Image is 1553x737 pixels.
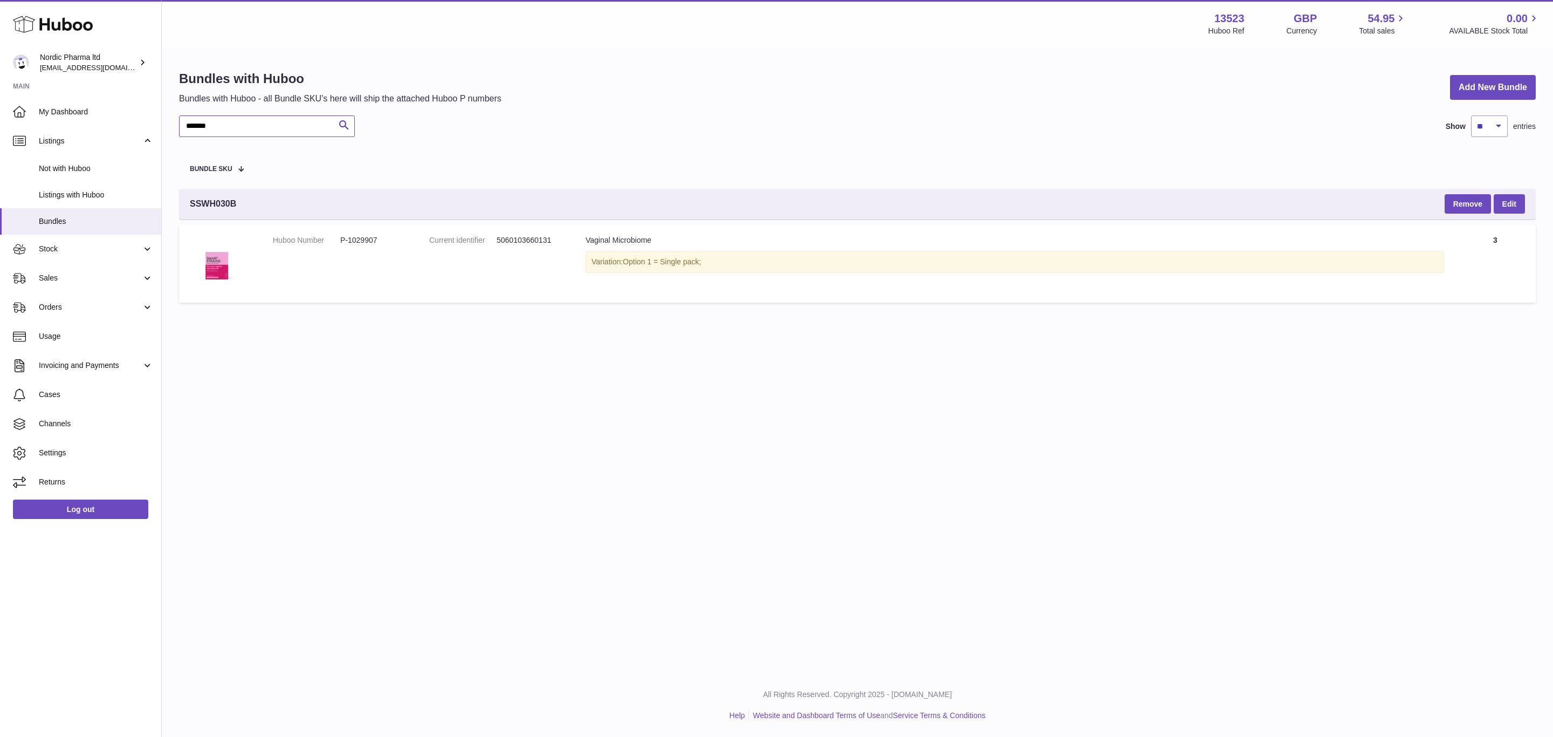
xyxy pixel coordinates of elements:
span: AVAILABLE Stock Total [1449,26,1540,36]
span: [EMAIL_ADDRESS][DOMAIN_NAME] [40,63,159,72]
div: Huboo Ref [1208,26,1245,36]
span: Cases [39,390,153,400]
span: Stock [39,244,142,254]
span: Channels [39,419,153,429]
img: internalAdmin-13523@internal.huboo.com [13,54,29,71]
span: Bundle SKU [190,166,232,173]
span: SSWH030B [190,198,236,210]
p: All Rights Reserved. Copyright 2025 - [DOMAIN_NAME] [170,690,1544,700]
span: Not with Huboo [39,163,153,174]
span: Listings with Huboo [39,190,153,200]
dd: P-1029907 [340,235,408,245]
a: Edit [1494,194,1525,214]
span: My Dashboard [39,107,153,117]
span: Returns [39,477,153,487]
span: Total sales [1359,26,1407,36]
span: Bundles [39,216,153,227]
h1: Bundles with Huboo [179,70,501,87]
a: Service Terms & Conditions [893,711,986,720]
a: Website and Dashboard Terms of Use [753,711,880,720]
dt: Current identifier [429,235,497,245]
td: 3 [1455,224,1536,303]
span: 54.95 [1368,11,1394,26]
a: 0.00 AVAILABLE Stock Total [1449,11,1540,36]
img: Vaginal Microbiome [190,235,244,289]
a: Help [730,711,745,720]
a: 54.95 Total sales [1359,11,1407,36]
div: Variation: [586,251,1444,273]
dd: 5060103660131 [497,235,564,245]
li: and [749,711,985,721]
div: Vaginal Microbiome [586,235,1444,245]
a: Add New Bundle [1450,75,1536,100]
a: Log out [13,500,148,519]
span: Listings [39,136,142,146]
label: Show [1446,121,1466,132]
span: Orders [39,302,142,312]
span: Invoicing and Payments [39,360,142,371]
strong: GBP [1294,11,1317,26]
span: 0.00 [1507,11,1528,26]
span: Settings [39,448,153,458]
span: Sales [39,273,142,283]
dt: Huboo Number [273,235,340,245]
div: Nordic Pharma ltd [40,52,137,73]
span: entries [1513,121,1536,132]
div: Currency [1287,26,1317,36]
p: Bundles with Huboo - all Bundle SKU's here will ship the attached Huboo P numbers [179,93,501,105]
button: Remove [1445,194,1491,214]
strong: 13523 [1214,11,1245,26]
span: Usage [39,331,153,342]
span: Option 1 = Single pack; [623,257,701,266]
